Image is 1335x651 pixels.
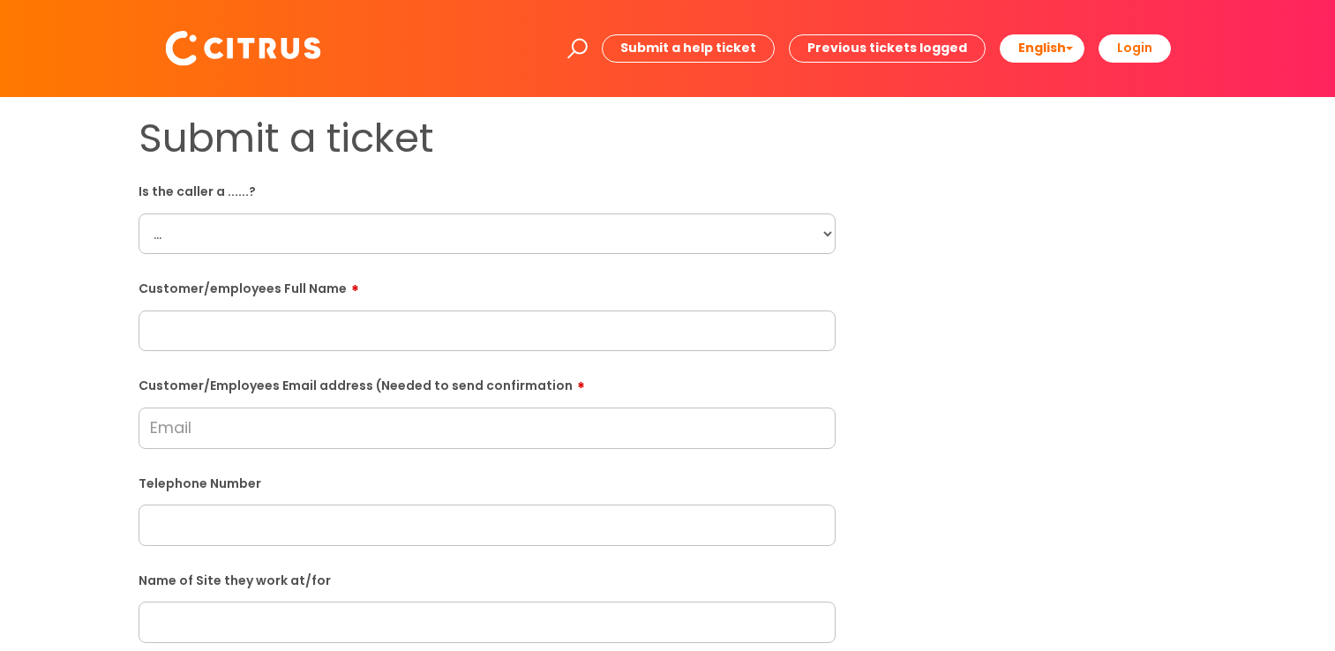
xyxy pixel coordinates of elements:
[139,473,836,491] label: Telephone Number
[1018,39,1066,56] span: English
[139,115,836,162] h1: Submit a ticket
[139,275,836,296] label: Customer/employees Full Name
[1117,39,1152,56] b: Login
[789,34,986,62] a: Previous tickets logged
[139,570,836,588] label: Name of Site they work at/for
[1099,34,1171,62] a: Login
[139,181,836,199] label: Is the caller a ......?
[139,408,836,448] input: Email
[139,372,836,393] label: Customer/Employees Email address (Needed to send confirmation
[602,34,775,62] a: Submit a help ticket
